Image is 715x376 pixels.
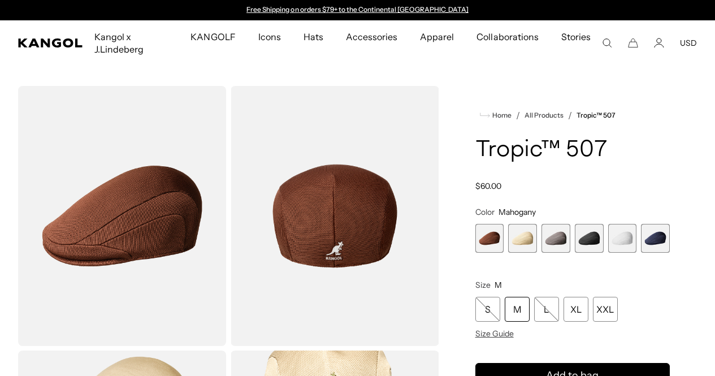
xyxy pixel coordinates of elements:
[246,5,469,14] a: Free Shipping on orders $79+ to the Continental [GEOGRAPHIC_DATA]
[561,20,591,66] span: Stories
[508,224,537,253] div: 2 of 6
[475,138,670,163] h1: Tropic™ 507
[575,224,604,253] div: 4 of 6
[190,20,235,53] span: KANGOLF
[335,20,409,53] a: Accessories
[179,20,246,53] a: KANGOLF
[499,207,536,217] span: Mahogany
[602,38,612,48] summary: Search here
[465,20,549,53] a: Collaborations
[346,20,397,53] span: Accessories
[241,6,474,15] div: Announcement
[641,224,670,253] label: Navy
[534,297,559,322] div: L
[508,224,537,253] label: Beige
[475,297,500,322] div: S
[241,6,474,15] slideshow-component: Announcement bar
[247,20,292,53] a: Icons
[593,297,618,322] div: XXL
[420,20,454,53] span: Apparel
[575,224,604,253] label: Black
[495,280,502,290] span: M
[258,20,281,53] span: Icons
[83,20,179,66] a: Kangol x J.Lindeberg
[608,224,637,253] div: 5 of 6
[475,207,495,217] span: Color
[512,109,520,122] li: /
[292,20,335,53] a: Hats
[541,224,570,253] div: 3 of 6
[475,109,670,122] nav: breadcrumbs
[541,224,570,253] label: Charcoal
[628,38,638,48] button: Cart
[475,181,501,191] span: $60.00
[475,224,504,253] div: 1 of 6
[608,224,637,253] label: White
[490,111,512,119] span: Home
[505,297,530,322] div: M
[480,110,512,120] a: Home
[564,109,572,122] li: /
[475,224,504,253] label: Mahogany
[564,297,588,322] div: XL
[550,20,602,66] a: Stories
[680,38,697,48] button: USD
[475,280,491,290] span: Size
[654,38,664,48] a: Account
[641,224,670,253] div: 6 of 6
[94,20,168,66] span: Kangol x J.Lindeberg
[18,38,83,47] a: Kangol
[241,6,474,15] div: 1 of 2
[18,86,226,346] img: color-mahogany
[304,20,323,53] span: Hats
[577,111,616,119] a: Tropic™ 507
[409,20,465,53] a: Apparel
[476,20,538,53] span: Collaborations
[475,329,514,339] span: Size Guide
[525,111,564,119] a: All Products
[231,86,439,346] img: color-mahogany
